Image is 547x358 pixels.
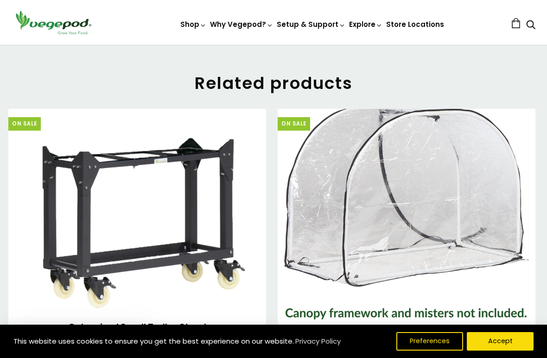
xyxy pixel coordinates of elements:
[68,321,206,333] a: Galvanised Small Trolley Stand
[349,19,382,29] a: Explore
[12,9,95,36] img: Vegepod
[210,19,273,29] a: Why Vegepod?
[180,19,206,29] a: Shop
[277,19,345,29] a: Setup & Support
[8,130,266,310] img: Galvanised Small Trolley Stand
[526,21,535,31] a: Search
[396,332,463,351] button: Preferences
[467,332,534,351] button: Accept
[13,336,294,346] span: This website uses cookies to ensure you get the best experience on our website.
[284,105,529,336] img: Small PolyTunnel Cover
[12,73,535,93] h2: Related products
[386,19,444,29] a: Store Locations
[294,333,342,350] a: Privacy Policy (opens in a new tab)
